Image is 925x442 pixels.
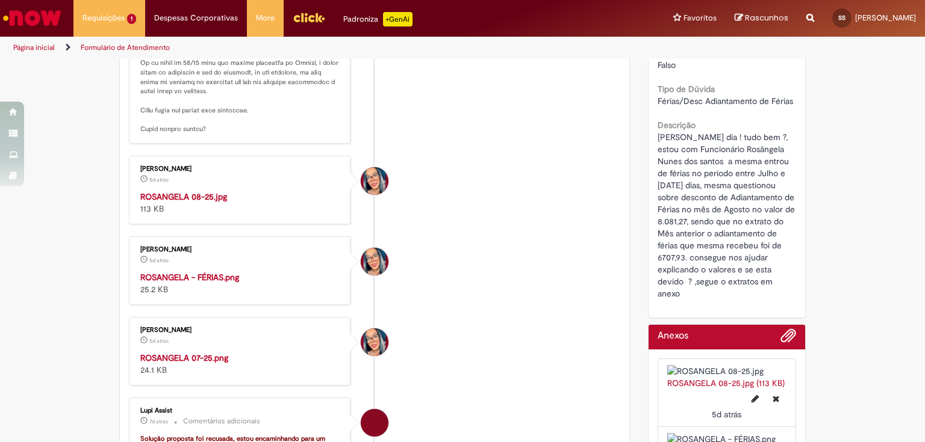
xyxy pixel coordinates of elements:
button: Editar nome de arquivo ROSANGELA 08-25.jpg [744,389,766,408]
p: +GenAi [383,12,413,26]
div: Lupi Assist [361,409,388,437]
span: 1 [127,14,136,24]
span: 5d atrás [712,409,741,420]
div: Maira Priscila Da Silva Arnaldo [361,328,388,356]
b: Tipo de Dúvida [658,84,715,94]
time: 22/09/2025 08:27:58 [149,418,168,425]
div: Padroniza [343,12,413,26]
div: Maira Priscila Da Silva Arnaldo [361,248,388,275]
a: ROSANGELA 07-25.png [140,352,228,363]
span: Férias/Desc Adiantamento de Férias [658,96,793,106]
span: 5d atrás [149,337,169,345]
h2: Anexos [658,331,688,342]
time: 24/09/2025 13:32:02 [712,409,741,420]
span: More [256,12,275,24]
span: Despesas Corporativas [154,12,238,24]
small: Comentários adicionais [183,416,260,426]
button: Adicionar anexos [780,328,796,349]
div: 113 KB [140,191,341,215]
time: 24/09/2025 13:30:53 [149,257,169,264]
span: Falso [658,60,676,70]
time: 24/09/2025 13:30:53 [149,337,169,345]
img: ROSANGELA 08-25.jpg [667,365,787,377]
div: [PERSON_NAME] [140,246,341,253]
span: Requisições [83,12,125,24]
span: [PERSON_NAME] [855,13,916,23]
b: Descrição [658,120,696,130]
div: 24.1 KB [140,352,341,376]
a: ROSANGELA 08-25.jpg [140,191,227,202]
a: Página inicial [13,43,55,52]
div: 25.2 KB [140,271,341,295]
ul: Trilhas de página [9,37,608,59]
time: 24/09/2025 13:32:02 [149,176,169,183]
img: click_logo_yellow_360x200.png [293,8,325,26]
span: Rascunhos [745,12,788,23]
div: [PERSON_NAME] [140,165,341,173]
a: Formulário de Atendimento [81,43,170,52]
a: ROSANGELA 08-25.jpg (113 KB) [667,378,785,388]
span: 7d atrás [149,418,168,425]
span: SS [838,14,846,22]
div: Maira Priscila Da Silva Arnaldo [361,167,388,195]
span: 5d atrás [149,176,169,183]
div: Lupi Assist [140,407,341,414]
div: [PERSON_NAME] [140,327,341,334]
img: ServiceNow [1,6,63,30]
span: Favoritos [684,12,717,24]
span: [PERSON_NAME] dia ! tudo bem ?, estou com Funcionário Rosângela Nunes dos santos a mesma entrou d... [658,132,797,299]
button: Excluir ROSANGELA 08-25.jpg [765,389,786,408]
a: ROSANGELA - FÉRIAS.png [140,272,239,283]
a: Rascunhos [735,13,788,24]
span: 5d atrás [149,257,169,264]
